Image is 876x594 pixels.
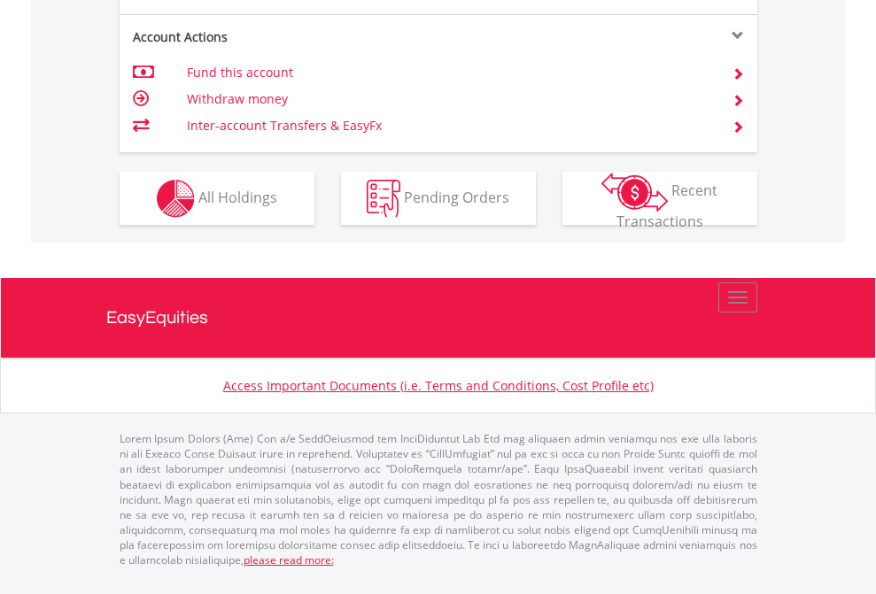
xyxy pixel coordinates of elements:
[341,172,536,225] button: Pending Orders
[157,180,195,218] img: holdings-wht.png
[367,180,400,218] img: pending_instructions-wht.png
[187,86,710,112] td: Withdraw money
[106,278,771,358] a: EasyEquities
[120,431,757,567] p: Lorem Ipsum Dolors (Ame) Con a/e SeddOeiusmod tem InciDiduntut Lab Etd mag aliquaen admin veniamq...
[120,172,314,225] button: All Holdings
[187,59,710,86] td: Fund this account
[601,173,668,212] img: transactions-zar-wht.png
[223,377,654,394] a: Access Important Documents (i.e. Terms and Conditions, Cost Profile etc)
[404,187,509,206] span: Pending Orders
[244,552,334,567] a: please read more:
[198,187,277,206] span: All Holdings
[120,28,438,46] div: Account Actions
[187,112,710,139] td: Inter-account Transfers & EasyFx
[562,172,757,225] button: Recent Transactions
